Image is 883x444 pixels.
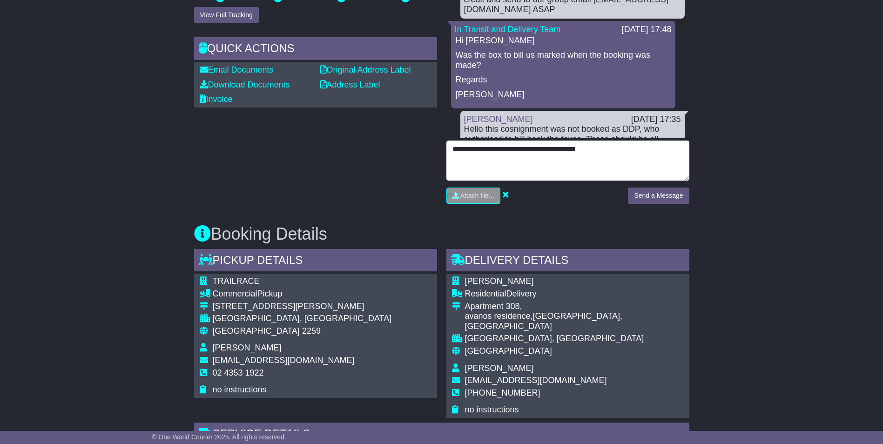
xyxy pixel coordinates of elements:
[320,80,380,89] a: Address Label
[456,90,671,100] p: [PERSON_NAME]
[465,276,534,286] span: [PERSON_NAME]
[213,356,355,365] span: [EMAIL_ADDRESS][DOMAIN_NAME]
[194,249,437,274] div: Pickup Details
[465,388,540,397] span: [PHONE_NUMBER]
[213,276,260,286] span: TRAILRACE
[465,363,534,373] span: [PERSON_NAME]
[465,376,607,385] span: [EMAIL_ADDRESS][DOMAIN_NAME]
[320,65,411,74] a: Original Address Label
[213,368,264,377] span: 02 4353 1922
[446,249,689,274] div: Delivery Details
[200,94,233,104] a: Invoice
[465,289,506,298] span: Residential
[464,124,681,155] div: Hello this cosnignment was not booked as DDP, who authorised to bill back the taxes. These should...
[213,314,392,324] div: [GEOGRAPHIC_DATA], [GEOGRAPHIC_DATA]
[200,65,274,74] a: Email Documents
[465,334,684,344] div: [GEOGRAPHIC_DATA], [GEOGRAPHIC_DATA]
[631,114,681,125] div: [DATE] 17:35
[194,37,437,62] div: Quick Actions
[465,302,684,312] div: Apartment 308,
[464,114,533,124] a: [PERSON_NAME]
[465,289,684,299] div: Delivery
[465,311,684,331] div: avanos residence,[GEOGRAPHIC_DATA],[GEOGRAPHIC_DATA]
[213,302,392,312] div: [STREET_ADDRESS][PERSON_NAME]
[213,289,392,299] div: Pickup
[456,36,671,46] p: Hi [PERSON_NAME]
[213,326,300,336] span: [GEOGRAPHIC_DATA]
[628,188,689,204] button: Send a Message
[456,50,671,70] p: Was the box to bill us marked when the booking was made?
[152,433,286,441] span: © One World Courier 2025. All rights reserved.
[200,80,290,89] a: Download Documents
[622,25,672,35] div: [DATE] 17:48
[213,289,257,298] span: Commercial
[194,7,259,23] button: View Full Tracking
[213,343,282,352] span: [PERSON_NAME]
[194,225,689,243] h3: Booking Details
[465,346,552,356] span: [GEOGRAPHIC_DATA]
[213,385,267,394] span: no instructions
[456,75,671,85] p: Regards
[455,25,561,34] a: In Transit and Delivery Team
[465,405,519,414] span: no instructions
[302,326,321,336] span: 2259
